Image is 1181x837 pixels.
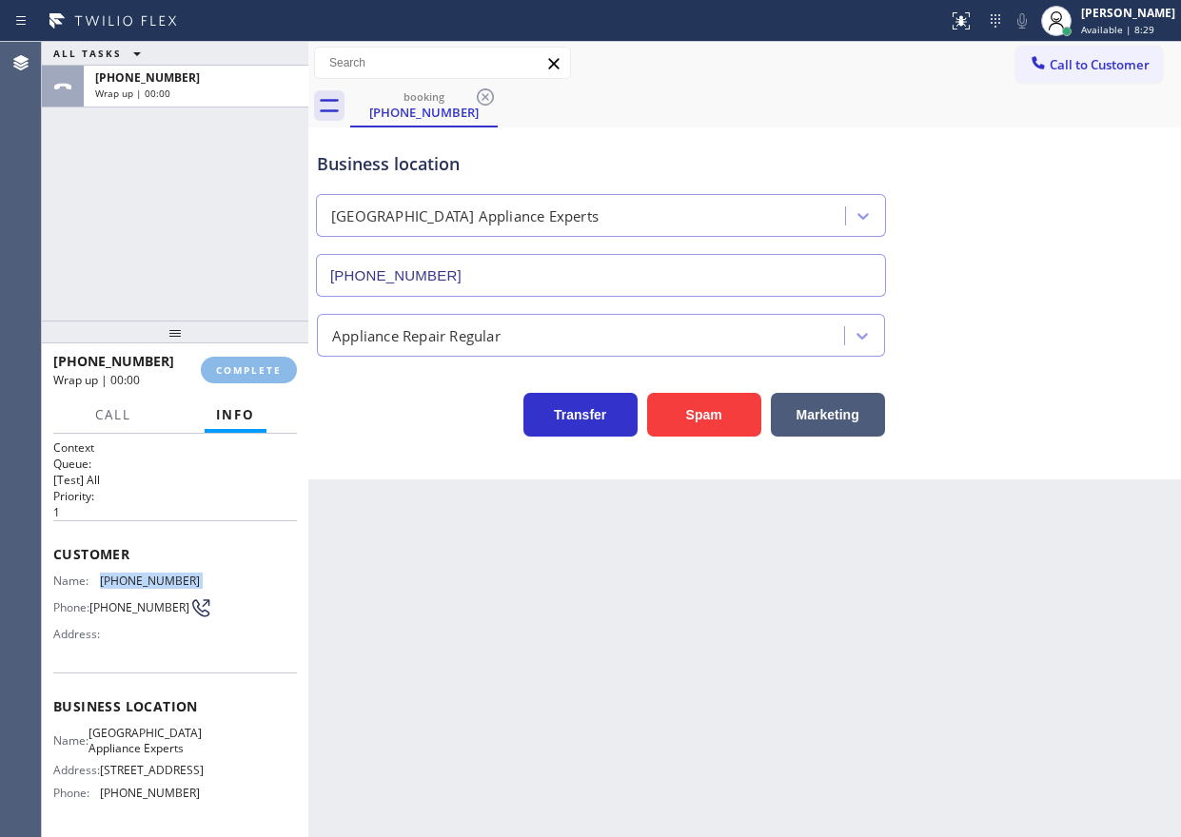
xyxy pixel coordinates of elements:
[100,786,200,800] span: [PHONE_NUMBER]
[53,488,297,504] h2: Priority:
[205,397,266,434] button: Info
[53,763,100,777] span: Address:
[201,357,297,383] button: COMPLETE
[315,48,570,78] input: Search
[216,363,282,377] span: COMPLETE
[100,763,204,777] span: [STREET_ADDRESS]
[53,574,100,588] span: Name:
[53,786,100,800] span: Phone:
[317,151,885,177] div: Business location
[1081,23,1154,36] span: Available | 8:29
[95,69,200,86] span: [PHONE_NUMBER]
[53,456,297,472] h2: Queue:
[89,726,202,755] span: [GEOGRAPHIC_DATA] Appliance Experts
[100,574,200,588] span: [PHONE_NUMBER]
[53,697,297,715] span: Business location
[332,324,501,346] div: Appliance Repair Regular
[53,352,174,370] span: [PHONE_NUMBER]
[771,393,885,437] button: Marketing
[53,504,297,520] p: 1
[331,205,599,227] div: [GEOGRAPHIC_DATA] Appliance Experts
[84,397,143,434] button: Call
[523,393,638,437] button: Transfer
[1050,56,1150,73] span: Call to Customer
[53,439,297,456] h1: Context
[647,393,761,437] button: Spam
[53,372,140,388] span: Wrap up | 00:00
[95,406,131,423] span: Call
[53,600,89,614] span: Phone:
[1081,5,1175,21] div: [PERSON_NAME]
[1009,8,1035,34] button: Mute
[95,87,170,100] span: Wrap up | 00:00
[53,733,89,748] span: Name:
[53,545,297,563] span: Customer
[42,42,160,65] button: ALL TASKS
[89,600,189,614] span: [PHONE_NUMBER]
[352,85,496,126] div: (847) 769-0001
[53,47,122,60] span: ALL TASKS
[352,104,496,121] div: [PHONE_NUMBER]
[216,406,255,423] span: Info
[352,89,496,104] div: booking
[316,254,886,297] input: Phone Number
[53,472,297,488] p: [Test] All
[1016,47,1162,83] button: Call to Customer
[53,627,104,641] span: Address:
